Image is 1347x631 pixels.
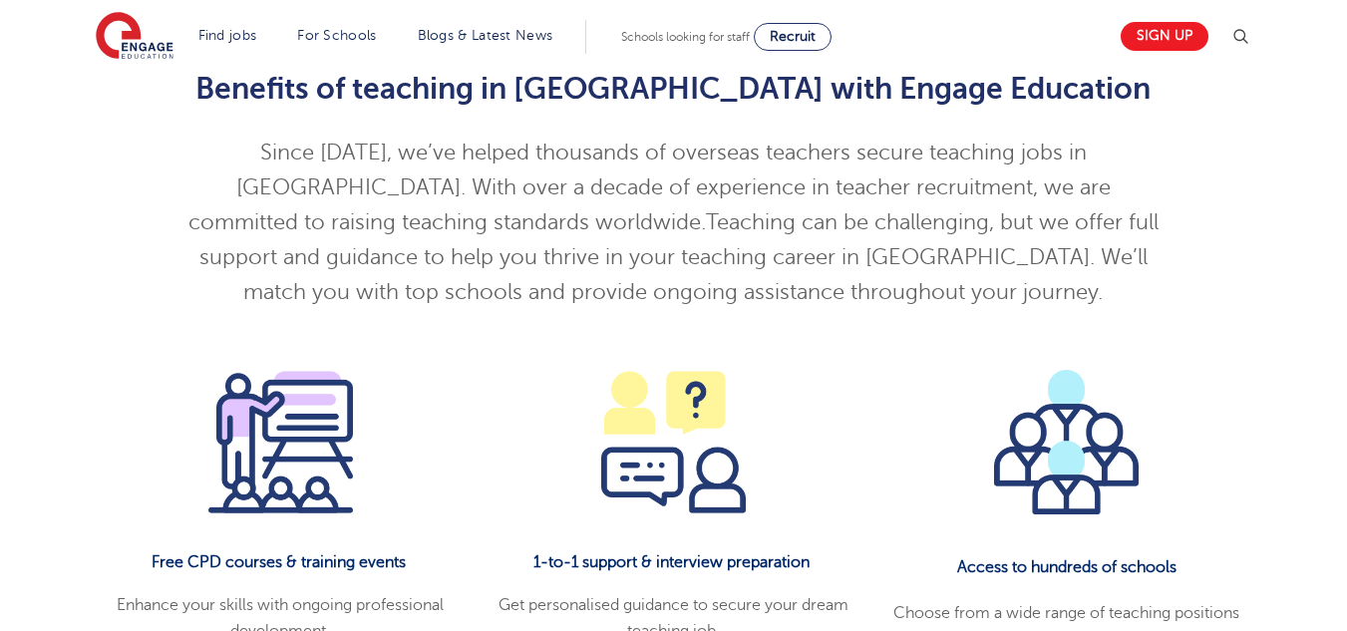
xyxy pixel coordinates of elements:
[152,553,406,571] b: Free CPD courses & training events
[199,210,1159,304] span: Teaching can be challenging, but we offer full support and guidance to help you thrive in your te...
[621,30,750,44] span: Schools looking for staff
[198,28,257,43] a: Find jobs
[96,12,173,62] img: Engage Education
[1121,22,1208,51] a: Sign up
[957,558,1177,576] b: Access to hundreds of schools
[297,28,376,43] a: For Schools
[754,23,832,51] a: Recruit
[770,29,816,44] span: Recruit
[533,553,810,571] b: 1-to-1 support & interview preparation
[195,72,1151,106] b: Benefits of teaching in [GEOGRAPHIC_DATA] with Engage Education
[418,28,553,43] a: Blogs & Latest News
[184,136,1163,310] p: Since [DATE], we’ve helped thousands of overseas teachers secure teaching jobs in [GEOGRAPHIC_DAT...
